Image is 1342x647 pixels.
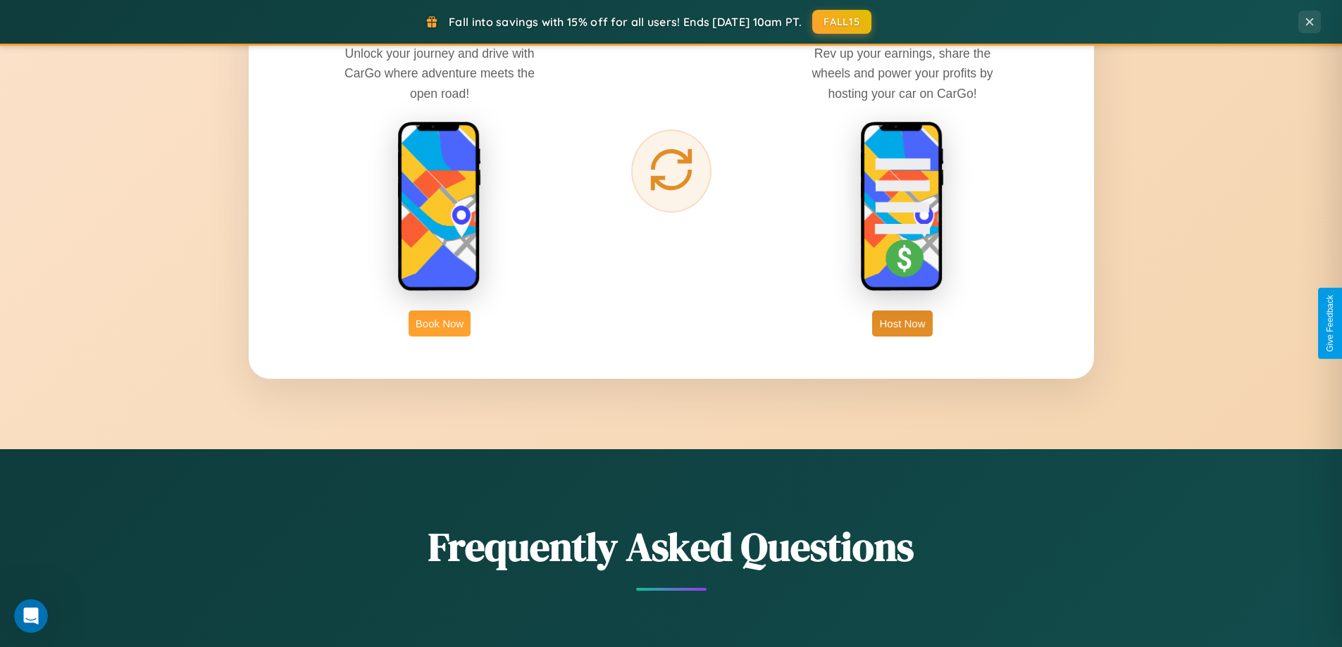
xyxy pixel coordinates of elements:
p: Unlock your journey and drive with CarGo where adventure meets the open road! [334,44,545,103]
img: rent phone [397,121,482,293]
button: Book Now [409,310,471,337]
span: Fall into savings with 15% off for all users! Ends [DATE] 10am PT. [449,15,802,29]
h2: Frequently Asked Questions [249,520,1094,574]
iframe: Intercom live chat [14,599,48,633]
img: host phone [860,121,945,293]
button: FALL15 [812,10,871,34]
button: Host Now [872,310,932,337]
p: Rev up your earnings, share the wheels and power your profits by hosting your car on CarGo! [797,44,1008,103]
div: Give Feedback [1325,295,1335,352]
